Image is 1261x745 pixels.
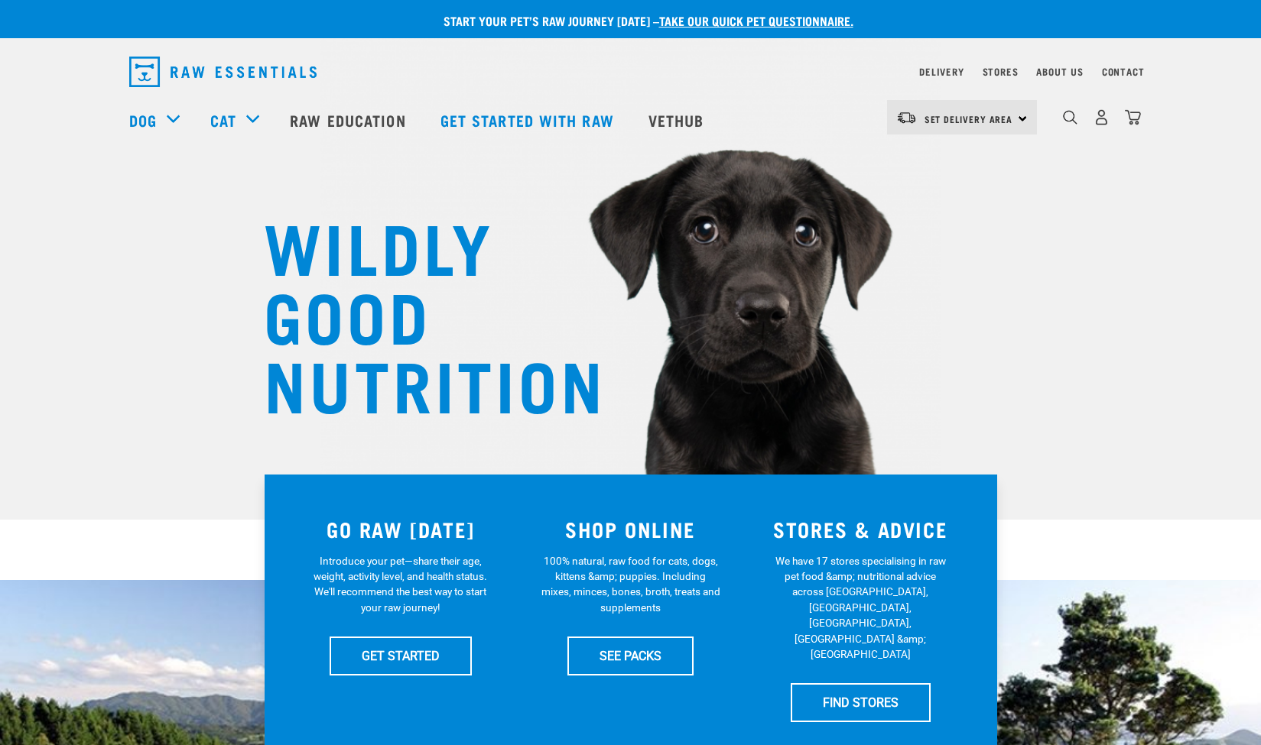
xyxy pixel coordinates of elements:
[330,636,472,675] a: GET STARTED
[791,683,931,721] a: FIND STORES
[633,89,723,151] a: Vethub
[425,89,633,151] a: Get started with Raw
[275,89,424,151] a: Raw Education
[983,69,1019,74] a: Stores
[1102,69,1145,74] a: Contact
[525,517,736,541] h3: SHOP ONLINE
[659,17,853,24] a: take our quick pet questionnaire.
[310,553,490,616] p: Introduce your pet—share their age, weight, activity level, and health status. We'll recommend th...
[117,50,1145,93] nav: dropdown navigation
[567,636,694,675] a: SEE PACKS
[919,69,964,74] a: Delivery
[1063,110,1077,125] img: home-icon-1@2x.png
[896,111,917,125] img: van-moving.png
[541,553,720,616] p: 100% natural, raw food for cats, dogs, kittens &amp; puppies. Including mixes, minces, bones, bro...
[1036,69,1083,74] a: About Us
[771,553,951,662] p: We have 17 stores specialising in raw pet food &amp; nutritional advice across [GEOGRAPHIC_DATA],...
[755,517,967,541] h3: STORES & ADVICE
[1094,109,1110,125] img: user.png
[264,210,570,416] h1: WILDLY GOOD NUTRITION
[210,109,236,131] a: Cat
[1125,109,1141,125] img: home-icon@2x.png
[925,116,1013,121] span: Set Delivery Area
[129,109,157,131] a: Dog
[295,517,507,541] h3: GO RAW [DATE]
[129,57,317,87] img: Raw Essentials Logo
